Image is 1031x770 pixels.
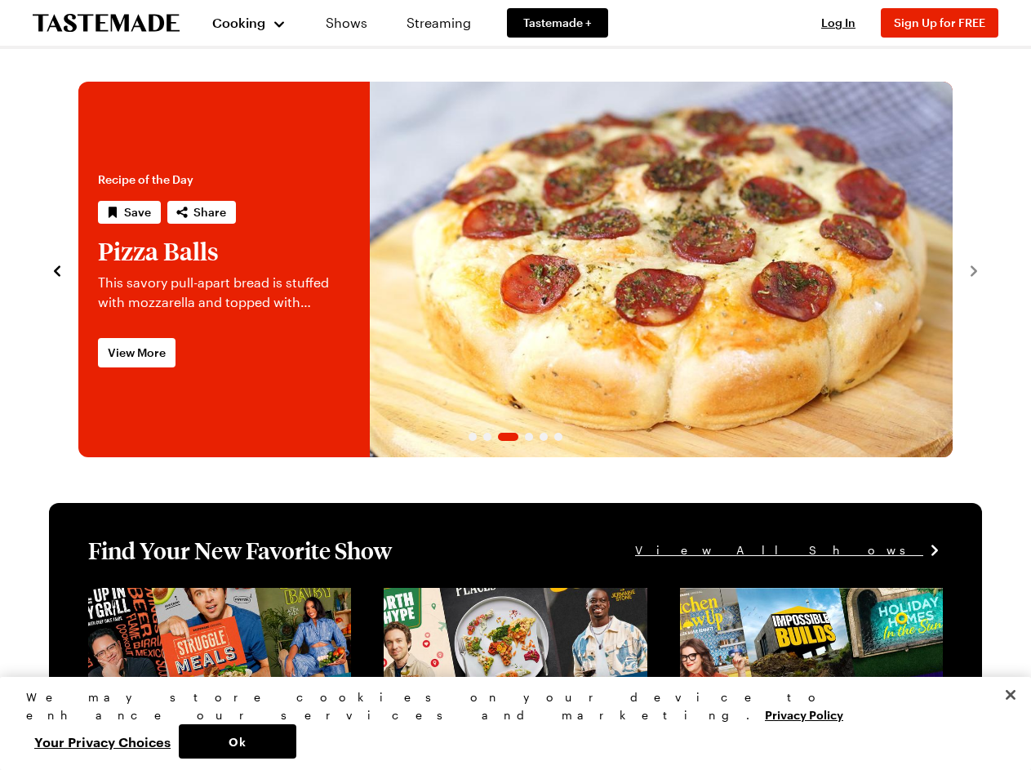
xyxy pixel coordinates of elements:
div: 3 / 6 [78,82,953,457]
button: navigate to next item [966,260,982,279]
span: Go to slide 2 [483,433,491,441]
a: View All Shows [635,541,943,559]
a: View full content for [object Object] [680,590,903,605]
button: Ok [179,724,296,759]
span: View All Shows [635,541,923,559]
span: Log In [821,16,855,29]
a: More information about your privacy, opens in a new tab [765,706,843,722]
button: Share [167,201,236,224]
span: View More [108,345,166,361]
button: Log In [806,15,871,31]
div: We may store cookies on your device to enhance our services and marketing. [26,688,991,724]
span: Go to slide 1 [469,433,477,441]
span: Tastemade + [523,15,592,31]
a: View full content for [object Object] [384,590,607,605]
span: Cooking [212,15,265,30]
h1: Find Your New Favorite Show [88,536,392,565]
span: Go to slide 5 [540,433,548,441]
button: Your Privacy Choices [26,724,179,759]
button: Sign Up for FREE [881,8,998,38]
button: Save recipe [98,201,161,224]
span: Save [124,204,151,220]
a: Tastemade + [507,8,608,38]
span: Share [193,204,226,220]
button: Close [993,677,1029,713]
button: navigate to previous item [49,260,65,279]
span: Go to slide 6 [554,433,562,441]
a: View full content for [object Object] [88,590,311,605]
span: Go to slide 4 [525,433,533,441]
a: View More [98,338,176,367]
button: Cooking [212,3,287,42]
a: To Tastemade Home Page [33,14,180,33]
span: Go to slide 3 [498,433,518,441]
div: Privacy [26,688,991,759]
span: Sign Up for FREE [894,16,985,29]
